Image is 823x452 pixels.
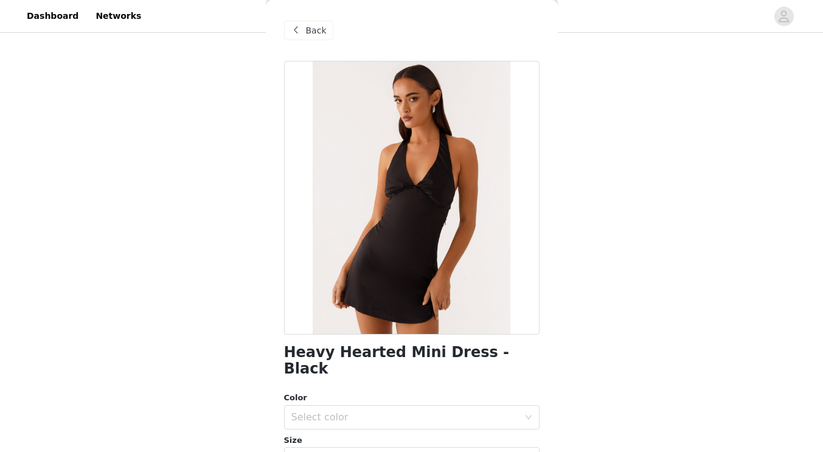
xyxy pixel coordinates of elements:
span: Back [306,24,327,37]
div: Color [284,392,540,404]
div: Select color [291,411,519,423]
div: Size [284,434,540,447]
a: Networks [88,2,148,30]
a: Dashboard [19,2,86,30]
i: icon: down [525,414,532,422]
h1: Heavy Hearted Mini Dress - Black [284,344,540,377]
div: avatar [778,7,790,26]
